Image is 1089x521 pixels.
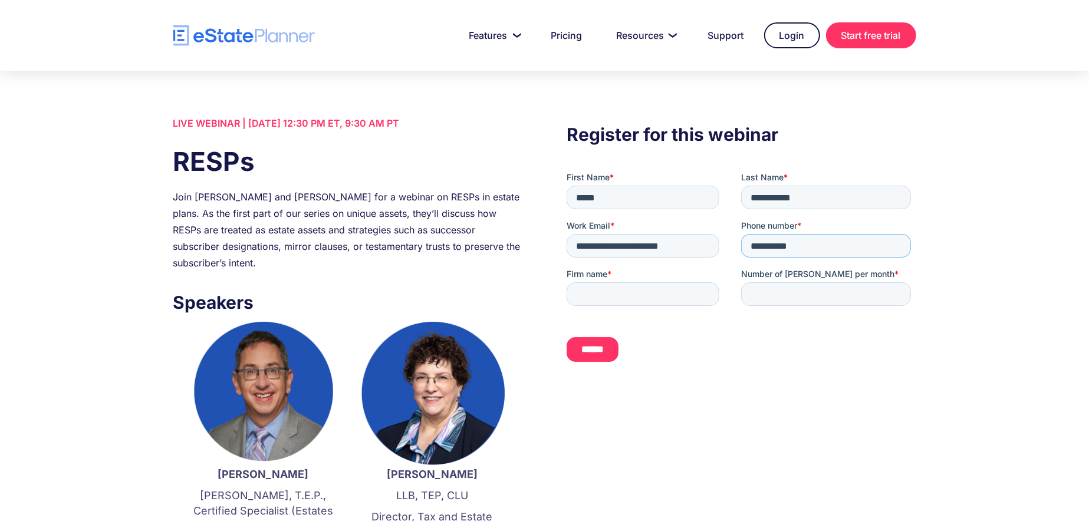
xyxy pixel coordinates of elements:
[764,22,820,48] a: Login
[173,143,522,180] h1: RESPs
[826,22,916,48] a: Start free trial
[173,289,522,316] h3: Speakers
[567,172,916,382] iframe: To enrich screen reader interactions, please activate Accessibility in Grammarly extension settings
[694,24,758,47] a: Support
[387,468,478,480] strong: [PERSON_NAME]
[360,488,505,503] p: LLB, TEP, CLU
[603,24,688,47] a: Resources
[173,25,315,46] a: home
[455,24,531,47] a: Features
[537,24,597,47] a: Pricing
[567,121,916,148] h3: Register for this webinar
[173,189,522,271] div: Join [PERSON_NAME] and [PERSON_NAME] for a webinar on RESPs in estate plans. As the first part of...
[173,115,522,131] div: LIVE WEBINAR | [DATE] 12:30 PM ET, 9:30 AM PT
[218,468,309,480] strong: [PERSON_NAME]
